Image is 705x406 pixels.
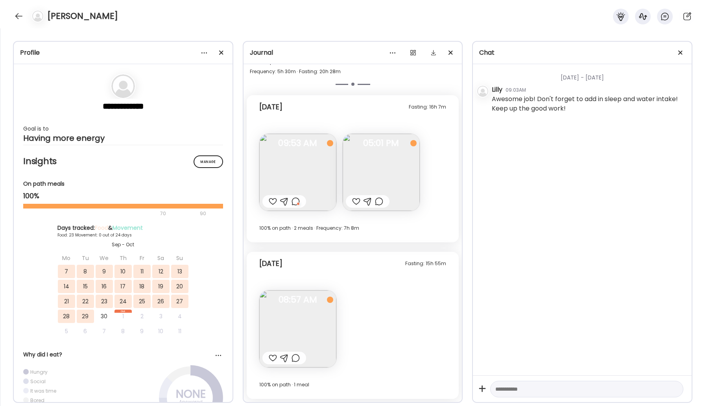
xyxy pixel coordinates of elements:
[77,265,94,278] div: 8
[58,295,75,308] div: 21
[30,397,44,404] div: Bored
[152,251,170,265] div: Sa
[111,74,135,98] img: bg-avatar-default.svg
[114,310,132,313] div: Oct
[30,369,48,375] div: Hungry
[77,251,94,265] div: Tu
[171,251,188,265] div: Su
[343,140,420,147] span: 05:01 PM
[20,48,226,57] div: Profile
[152,265,170,278] div: 12
[23,351,223,359] div: Why did I eat?
[23,191,223,201] div: 100%
[57,224,189,232] div: Days tracked: &
[23,155,223,167] h2: Insights
[30,378,46,385] div: Social
[30,388,56,394] div: It was time
[96,280,113,293] div: 16
[479,48,685,57] div: Chat
[133,280,151,293] div: 18
[259,380,447,389] div: 100% on path · 1 meal
[259,223,447,233] div: 100% on path · 2 meals · Frequency: 7h 8m
[77,310,94,323] div: 29
[58,310,75,323] div: 28
[114,280,132,293] div: 17
[133,310,151,323] div: 2
[96,325,113,338] div: 7
[259,134,336,211] img: images%2FCVHIpVfqQGSvEEy3eBAt9lLqbdp1%2FaK3JeM2sVZJEYNtqd7pJ%2FLSLIYgFt1VYbhqvQWYo2_240
[96,310,113,323] div: 30
[23,124,223,133] div: Goal is to
[171,389,210,399] div: NONE
[23,209,197,218] div: 70
[77,325,94,338] div: 6
[133,251,151,265] div: Fr
[96,251,113,265] div: We
[23,180,223,188] div: On path meals
[506,87,526,94] div: 09:03AM
[77,280,94,293] div: 15
[152,310,170,323] div: 3
[492,64,685,85] div: [DATE] - [DATE]
[250,57,456,76] div: 100% on path · 12 meals Frequency: 5h 30m · Fasting: 20h 28m
[133,325,151,338] div: 9
[133,265,151,278] div: 11
[152,280,170,293] div: 19
[114,265,132,278] div: 10
[58,251,75,265] div: Mo
[114,251,132,265] div: Th
[58,265,75,278] div: 7
[171,265,188,278] div: 13
[259,290,336,367] img: images%2FCVHIpVfqQGSvEEy3eBAt9lLqbdp1%2FMgZO8wX7XBRTfG3xbQrZ%2Fj6yw3KZtT2IJlbUWS2uz_240
[250,48,456,57] div: Journal
[152,295,170,308] div: 26
[259,140,336,147] span: 09:53 AM
[492,85,502,94] div: Lilly
[58,325,75,338] div: 5
[95,224,108,232] span: Food
[194,155,223,168] div: Manage
[133,295,151,308] div: 25
[57,232,189,238] div: Food: 23 Movement: 0 out of 24 days
[47,10,118,22] h4: [PERSON_NAME]
[171,295,188,308] div: 27
[171,325,188,338] div: 11
[113,224,143,232] span: Movement
[259,259,282,268] div: [DATE]
[114,325,132,338] div: 8
[259,296,336,303] span: 08:57 AM
[199,209,207,218] div: 90
[409,102,446,112] div: Fasting: 16h 7m
[77,295,94,308] div: 22
[259,102,282,112] div: [DATE]
[152,325,170,338] div: 10
[96,295,113,308] div: 23
[114,295,132,308] div: 24
[114,310,132,323] div: 1
[57,241,189,248] div: Sep - Oct
[32,11,43,22] img: bg-avatar-default.svg
[96,265,113,278] div: 9
[171,310,188,323] div: 4
[171,280,188,293] div: 20
[23,133,223,143] div: Having more energy
[492,94,685,113] div: Awesome job! Don't forget to add in sleep and water intake! Keep up the good work!
[405,259,446,268] div: Fasting: 15h 55m
[343,134,420,211] img: images%2FCVHIpVfqQGSvEEy3eBAt9lLqbdp1%2FAyFd6lVmCgPoWj4i6LJ9%2F1ElJHnSpQ1eyPWSQejHm_240
[58,280,75,293] div: 14
[477,86,488,97] img: bg-avatar-default.svg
